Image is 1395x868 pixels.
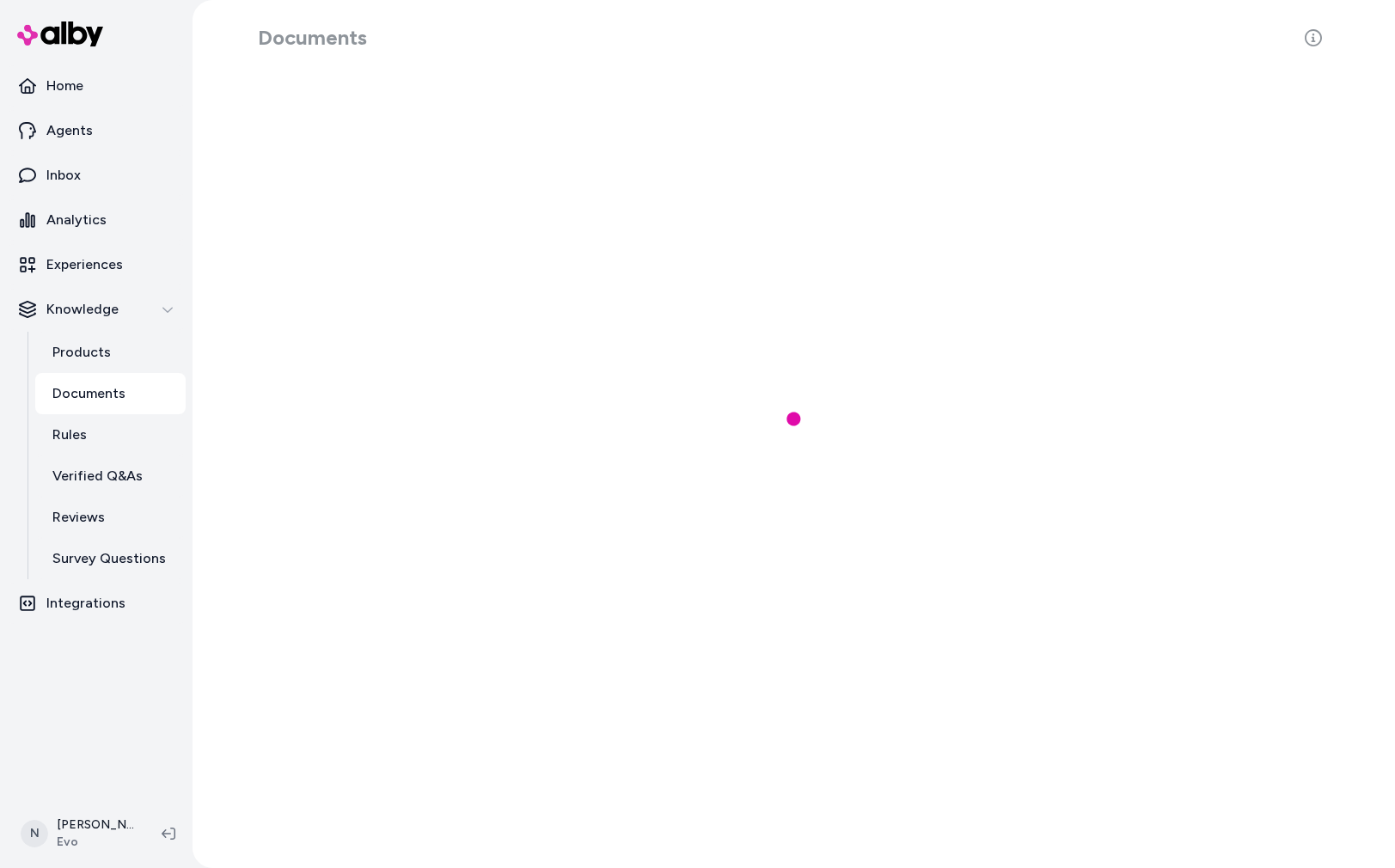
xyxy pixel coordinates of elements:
p: Reviews [52,507,105,528]
a: Documents [35,373,186,414]
p: Rules [52,425,87,445]
p: Knowledge [46,299,119,320]
p: Documents [52,383,125,404]
a: Experiences [7,244,186,285]
button: N[PERSON_NAME]Evo [10,806,148,861]
p: Analytics [46,210,107,230]
p: Integrations [46,593,125,614]
p: Survey Questions [52,548,166,569]
a: Survey Questions [35,538,186,579]
a: Agents [7,110,186,151]
p: Agents [46,120,93,141]
p: Inbox [46,165,81,186]
p: [PERSON_NAME] [57,816,134,834]
button: Knowledge [7,289,186,330]
span: N [21,820,48,847]
p: Home [46,76,83,96]
a: Integrations [7,583,186,624]
a: Analytics [7,199,186,241]
img: alby Logo [17,21,103,46]
a: Home [7,65,186,107]
span: Evo [57,834,134,851]
a: Inbox [7,155,186,196]
a: Verified Q&As [35,455,186,497]
a: Rules [35,414,186,455]
a: Products [35,332,186,373]
p: Products [52,342,111,363]
p: Verified Q&As [52,466,143,486]
p: Experiences [46,254,123,275]
a: Reviews [35,497,186,538]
